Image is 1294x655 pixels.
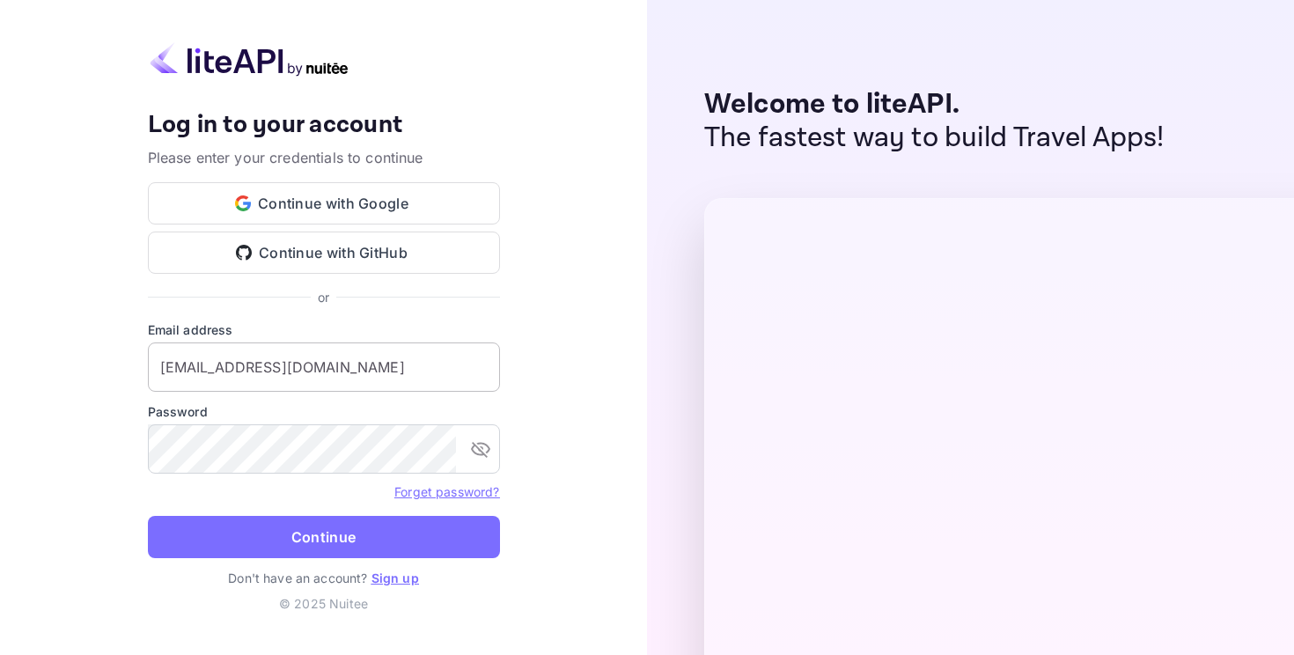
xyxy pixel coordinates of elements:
p: Please enter your credentials to continue [148,147,500,168]
p: Welcome to liteAPI. [704,88,1165,121]
label: Password [148,402,500,421]
p: Don't have an account? [148,569,500,587]
p: © 2025 Nuitee [148,594,500,613]
a: Forget password? [394,484,499,499]
button: Continue with GitHub [148,232,500,274]
h4: Log in to your account [148,110,500,141]
button: Continue with Google [148,182,500,224]
p: or [318,288,329,306]
img: liteapi [148,42,350,77]
p: The fastest way to build Travel Apps! [704,121,1165,155]
a: Forget password? [394,482,499,500]
a: Sign up [371,570,419,585]
button: Continue [148,516,500,558]
button: toggle password visibility [463,431,498,467]
input: Enter your email address [148,342,500,392]
label: Email address [148,320,500,339]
